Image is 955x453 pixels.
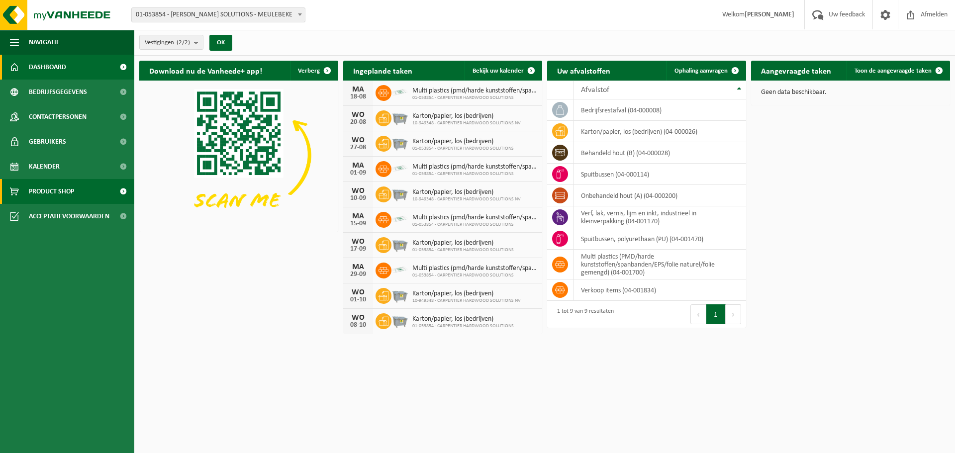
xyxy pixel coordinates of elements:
[145,35,190,50] span: Vestigingen
[29,104,87,129] span: Contactpersonen
[412,315,514,323] span: Karton/papier, los (bedrijven)
[348,212,368,220] div: MA
[690,304,706,324] button: Previous
[847,61,949,81] a: Toon de aangevraagde taken
[412,138,514,146] span: Karton/papier, los (bedrijven)
[348,271,368,278] div: 29-09
[348,238,368,246] div: WO
[29,80,87,104] span: Bedrijfsgegevens
[751,61,841,80] h2: Aangevraagde taken
[290,61,337,81] button: Verberg
[139,61,272,80] h2: Download nu de Vanheede+ app!
[412,298,521,304] span: 10-949348 - CARPENTIER HARDWOOD SOLUTIONS NV
[581,86,609,94] span: Afvalstof
[29,129,66,154] span: Gebruikers
[348,246,368,253] div: 17-09
[465,61,541,81] a: Bekijk uw kalender
[348,93,368,100] div: 18-08
[348,195,368,202] div: 10-09
[573,185,746,206] td: onbehandeld hout (A) (04-000200)
[348,162,368,170] div: MA
[391,109,408,126] img: WB-2500-GAL-GY-01
[29,154,60,179] span: Kalender
[412,163,537,171] span: Multi plastics (pmd/harde kunststoffen/spanbanden/eps/folie naturel/folie gemeng...
[573,279,746,301] td: verkoop items (04-001834)
[348,288,368,296] div: WO
[412,146,514,152] span: 01-053854 - CARPENTIER HARDWOOD SOLUTIONS
[348,220,368,227] div: 15-09
[412,188,521,196] span: Karton/papier, los (bedrijven)
[177,39,190,46] count: (2/2)
[391,261,408,278] img: LP-SK-00500-LPE-16
[412,95,537,101] span: 01-053854 - CARPENTIER HARDWOOD SOLUTIONS
[667,61,745,81] a: Ophaling aanvragen
[412,112,521,120] span: Karton/papier, los (bedrijven)
[573,142,746,164] td: behandeld hout (B) (04-000028)
[412,87,537,95] span: Multi plastics (pmd/harde kunststoffen/spanbanden/eps/folie naturel/folie gemeng...
[412,171,537,177] span: 01-053854 - CARPENTIER HARDWOOD SOLUTIONS
[412,196,521,202] span: 10-949348 - CARPENTIER HARDWOOD SOLUTIONS NV
[29,55,66,80] span: Dashboard
[209,35,232,51] button: OK
[552,303,614,325] div: 1 tot 9 van 9 resultaten
[391,160,408,177] img: LP-SK-00500-LPE-16
[348,170,368,177] div: 01-09
[348,86,368,93] div: MA
[131,7,305,22] span: 01-053854 - CARPENTIER HARDWOOD SOLUTIONS - MEULEBEKE
[726,304,741,324] button: Next
[348,296,368,303] div: 01-10
[547,61,620,80] h2: Uw afvalstoffen
[412,290,521,298] span: Karton/papier, los (bedrijven)
[29,204,109,229] span: Acceptatievoorwaarden
[348,314,368,322] div: WO
[674,68,728,74] span: Ophaling aanvragen
[573,228,746,250] td: spuitbussen, polyurethaan (PU) (04-001470)
[745,11,794,18] strong: [PERSON_NAME]
[348,111,368,119] div: WO
[348,263,368,271] div: MA
[573,99,746,121] td: bedrijfsrestafval (04-000008)
[348,119,368,126] div: 20-08
[348,136,368,144] div: WO
[139,81,338,230] img: Download de VHEPlus App
[29,30,60,55] span: Navigatie
[391,185,408,202] img: WB-2500-GAL-GY-01
[391,236,408,253] img: WB-2500-GAL-GY-01
[573,164,746,185] td: spuitbussen (04-000114)
[412,265,537,272] span: Multi plastics (pmd/harde kunststoffen/spanbanden/eps/folie naturel/folie gemeng...
[412,323,514,329] span: 01-053854 - CARPENTIER HARDWOOD SOLUTIONS
[391,134,408,151] img: WB-2500-GAL-GY-01
[855,68,932,74] span: Toon de aangevraagde taken
[412,272,537,278] span: 01-053854 - CARPENTIER HARDWOOD SOLUTIONS
[706,304,726,324] button: 1
[761,89,940,96] p: Geen data beschikbaar.
[348,187,368,195] div: WO
[573,206,746,228] td: verf, lak, vernis, lijm en inkt, industrieel in kleinverpakking (04-001170)
[132,8,305,22] span: 01-053854 - CARPENTIER HARDWOOD SOLUTIONS - MEULEBEKE
[139,35,203,50] button: Vestigingen(2/2)
[343,61,422,80] h2: Ingeplande taken
[391,312,408,329] img: WB-2500-GAL-GY-01
[298,68,320,74] span: Verberg
[391,286,408,303] img: WB-2500-GAL-GY-01
[348,144,368,151] div: 27-08
[412,120,521,126] span: 10-949348 - CARPENTIER HARDWOOD SOLUTIONS NV
[348,322,368,329] div: 08-10
[412,247,514,253] span: 01-053854 - CARPENTIER HARDWOOD SOLUTIONS
[573,250,746,279] td: multi plastics (PMD/harde kunststoffen/spanbanden/EPS/folie naturel/folie gemengd) (04-001700)
[412,222,537,228] span: 01-053854 - CARPENTIER HARDWOOD SOLUTIONS
[412,214,537,222] span: Multi plastics (pmd/harde kunststoffen/spanbanden/eps/folie naturel/folie gemeng...
[573,121,746,142] td: karton/papier, los (bedrijven) (04-000026)
[473,68,524,74] span: Bekijk uw kalender
[391,210,408,227] img: LP-SK-00500-LPE-16
[391,84,408,100] img: LP-SK-00500-LPE-16
[412,239,514,247] span: Karton/papier, los (bedrijven)
[29,179,74,204] span: Product Shop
